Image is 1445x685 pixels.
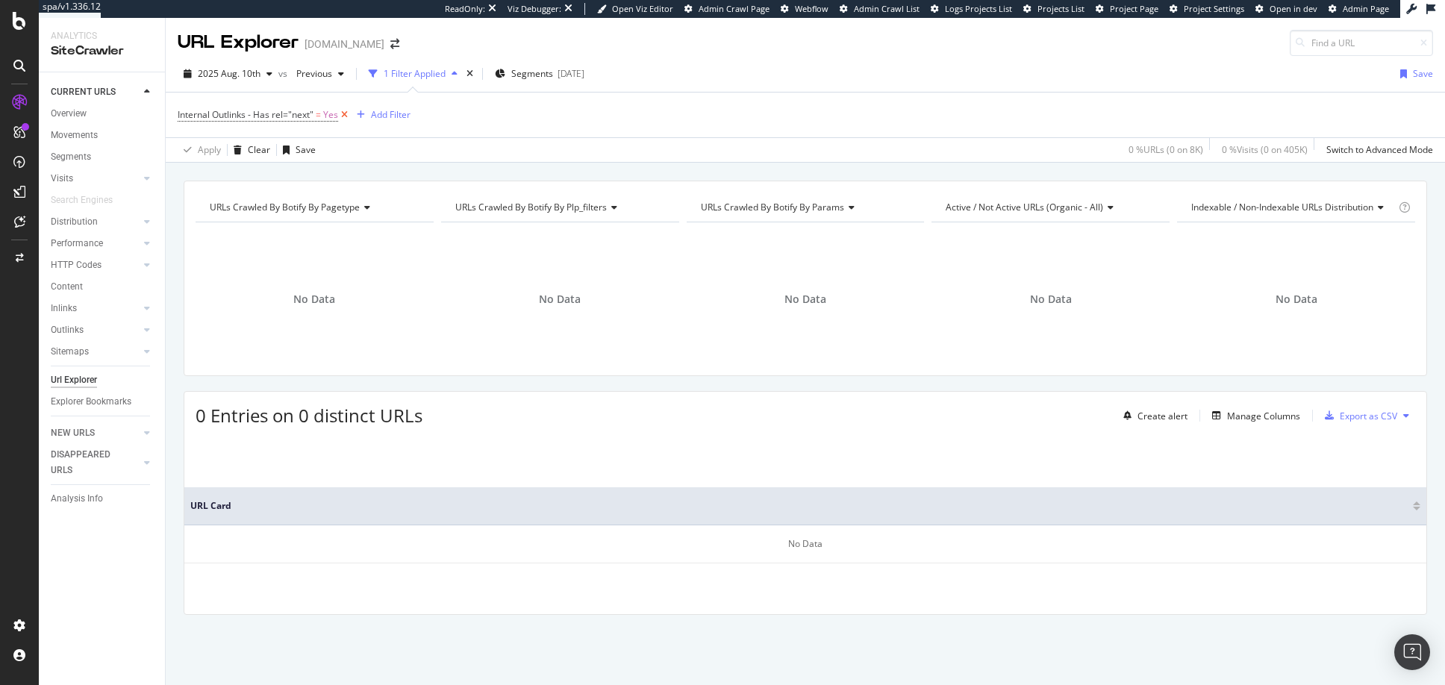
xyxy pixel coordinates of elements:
[178,108,313,121] span: Internal Outlinks - Has rel="next"
[1319,404,1397,428] button: Export as CSV
[489,62,590,86] button: Segments[DATE]
[278,67,290,80] span: vs
[51,149,155,165] a: Segments
[51,491,103,507] div: Analysis Info
[296,143,316,156] div: Save
[178,138,221,162] button: Apply
[228,138,270,162] button: Clear
[698,196,911,219] h4: URLs Crawled By Botify By params
[1110,3,1158,14] span: Project Page
[854,3,920,14] span: Admin Crawl List
[371,108,411,121] div: Add Filter
[51,236,103,251] div: Performance
[943,196,1156,219] h4: Active / Not Active URLs
[1394,634,1430,670] div: Open Intercom Messenger
[51,193,113,208] div: Search Engines
[51,279,83,295] div: Content
[51,171,140,187] a: Visits
[781,3,828,15] a: Webflow
[51,394,131,410] div: Explorer Bookmarks
[51,279,155,295] a: Content
[945,3,1012,14] span: Logs Projects List
[1037,3,1084,14] span: Projects List
[1343,3,1389,14] span: Admin Page
[1227,410,1300,422] div: Manage Columns
[51,301,77,316] div: Inlinks
[445,3,485,15] div: ReadOnly:
[51,491,155,507] a: Analysis Info
[51,214,98,230] div: Distribution
[51,171,73,187] div: Visits
[184,525,1426,563] div: No Data
[51,322,140,338] a: Outlinks
[1222,143,1308,156] div: 0 % Visits ( 0 on 405K )
[1023,3,1084,15] a: Projects List
[1276,292,1317,307] span: No Data
[51,193,128,208] a: Search Engines
[51,30,153,43] div: Analytics
[931,3,1012,15] a: Logs Projects List
[290,67,332,80] span: Previous
[51,394,155,410] a: Explorer Bookmarks
[198,67,260,80] span: 2025 Aug. 10th
[290,62,350,86] button: Previous
[684,3,770,15] a: Admin Crawl Page
[455,201,607,213] span: URLs Crawled By Botify By plp_filters
[316,108,321,121] span: =
[511,67,553,80] span: Segments
[1117,404,1187,428] button: Create alert
[51,106,87,122] div: Overview
[51,344,89,360] div: Sitemaps
[701,201,844,213] span: URLs Crawled By Botify By params
[1096,3,1158,15] a: Project Page
[51,372,97,388] div: Url Explorer
[51,236,140,251] a: Performance
[51,257,140,273] a: HTTP Codes
[384,67,446,80] div: 1 Filter Applied
[795,3,828,14] span: Webflow
[452,196,666,219] h4: URLs Crawled By Botify By plp_filters
[178,30,299,55] div: URL Explorer
[363,62,464,86] button: 1 Filter Applied
[198,143,221,156] div: Apply
[196,403,422,428] span: 0 Entries on 0 distinct URLs
[946,201,1103,213] span: Active / Not Active URLs (organic - all)
[1184,3,1244,14] span: Project Settings
[1290,30,1433,56] input: Find a URL
[51,322,84,338] div: Outlinks
[51,425,140,441] a: NEW URLS
[1320,138,1433,162] button: Switch to Advanced Mode
[539,292,581,307] span: No Data
[612,3,673,14] span: Open Viz Editor
[323,104,338,125] span: Yes
[1137,410,1187,422] div: Create alert
[277,138,316,162] button: Save
[1255,3,1317,15] a: Open in dev
[51,43,153,60] div: SiteCrawler
[178,62,278,86] button: 2025 Aug. 10th
[51,447,140,478] a: DISAPPEARED URLS
[210,201,360,213] span: URLs Crawled By Botify By pagetype
[1188,196,1396,219] h4: Indexable / Non-Indexable URLs Distribution
[1394,62,1433,86] button: Save
[351,106,411,124] button: Add Filter
[840,3,920,15] a: Admin Crawl List
[190,499,1409,513] span: URL Card
[1129,143,1203,156] div: 0 % URLs ( 0 on 8K )
[51,106,155,122] a: Overview
[51,425,95,441] div: NEW URLS
[51,84,116,100] div: CURRENT URLS
[51,372,155,388] a: Url Explorer
[1270,3,1317,14] span: Open in dev
[51,447,126,478] div: DISAPPEARED URLS
[51,128,155,143] a: Movements
[1413,67,1433,80] div: Save
[51,84,140,100] a: CURRENT URLS
[1326,143,1433,156] div: Switch to Advanced Mode
[699,3,770,14] span: Admin Crawl Page
[51,257,102,273] div: HTTP Codes
[597,3,673,15] a: Open Viz Editor
[51,214,140,230] a: Distribution
[1191,201,1373,213] span: Indexable / Non-Indexable URLs distribution
[305,37,384,51] div: [DOMAIN_NAME]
